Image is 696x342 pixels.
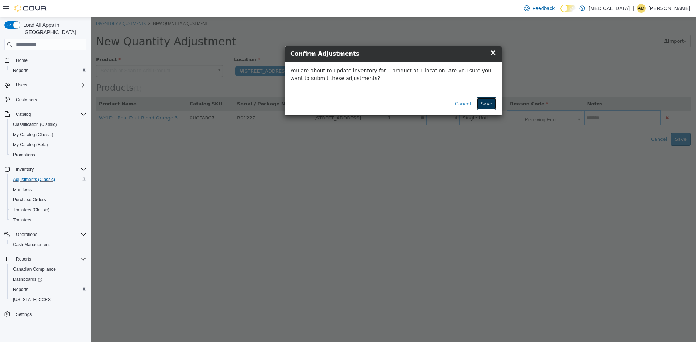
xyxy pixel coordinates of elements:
[1,80,89,90] button: Users
[13,276,42,282] span: Dashboards
[360,80,384,93] button: Cancel
[7,130,89,140] button: My Catalog (Classic)
[10,66,86,75] span: Reports
[560,12,561,13] span: Dark Mode
[10,240,86,249] span: Cash Management
[200,50,406,65] p: You are about to update inventory for 1 product at 1 location. Are you sure you want to submit th...
[13,165,86,174] span: Inventory
[399,31,406,40] span: ×
[13,95,86,104] span: Customers
[13,310,86,319] span: Settings
[7,174,89,185] button: Adjustments (Classic)
[16,256,31,262] span: Reports
[7,240,89,250] button: Cash Management
[13,242,50,248] span: Cash Management
[13,255,86,263] span: Reports
[649,4,690,13] p: [PERSON_NAME]
[13,142,48,148] span: My Catalog (Beta)
[10,216,34,224] a: Transfers
[560,5,576,12] input: Dark Mode
[4,52,86,338] nav: Complex example
[10,120,60,129] a: Classification (Classic)
[10,130,56,139] a: My Catalog (Classic)
[10,216,86,224] span: Transfers
[7,284,89,295] button: Reports
[10,295,86,304] span: Washington CCRS
[13,230,40,239] button: Operations
[521,1,558,16] a: Feedback
[13,122,57,127] span: Classification (Classic)
[10,275,86,284] span: Dashboards
[10,140,86,149] span: My Catalog (Beta)
[7,215,89,225] button: Transfers
[13,81,86,89] span: Users
[533,5,555,12] span: Feedback
[1,164,89,174] button: Inventory
[14,5,47,12] img: Cova
[10,195,49,204] a: Purchase Orders
[10,206,86,214] span: Transfers (Classic)
[13,68,28,73] span: Reports
[7,66,89,76] button: Reports
[13,132,53,138] span: My Catalog (Classic)
[13,152,35,158] span: Promotions
[13,207,49,213] span: Transfers (Classic)
[10,265,59,274] a: Canadian Compliance
[16,312,32,317] span: Settings
[10,265,86,274] span: Canadian Compliance
[7,195,89,205] button: Purchase Orders
[10,275,45,284] a: Dashboards
[10,151,38,159] a: Promotions
[13,230,86,239] span: Operations
[16,166,34,172] span: Inventory
[10,130,86,139] span: My Catalog (Classic)
[7,264,89,274] button: Canadian Compliance
[200,33,406,41] h4: Confirm Adjustments
[638,4,645,13] span: AM
[386,80,406,93] button: Save
[13,55,86,64] span: Home
[633,4,634,13] p: |
[16,111,31,117] span: Catalog
[10,285,86,294] span: Reports
[13,297,51,303] span: [US_STATE] CCRS
[13,81,30,89] button: Users
[1,309,89,320] button: Settings
[13,110,86,119] span: Catalog
[7,185,89,195] button: Manifests
[13,266,56,272] span: Canadian Compliance
[10,151,86,159] span: Promotions
[10,185,86,194] span: Manifests
[10,175,86,184] span: Adjustments (Classic)
[1,229,89,240] button: Operations
[13,165,37,174] button: Inventory
[10,185,34,194] a: Manifests
[13,110,34,119] button: Catalog
[7,150,89,160] button: Promotions
[7,119,89,130] button: Classification (Classic)
[7,295,89,305] button: [US_STATE] CCRS
[13,310,34,319] a: Settings
[7,205,89,215] button: Transfers (Classic)
[10,285,31,294] a: Reports
[637,4,646,13] div: Angus MacDonald
[13,197,46,203] span: Purchase Orders
[10,175,58,184] a: Adjustments (Classic)
[10,140,51,149] a: My Catalog (Beta)
[13,177,55,182] span: Adjustments (Classic)
[13,187,32,193] span: Manifests
[10,206,52,214] a: Transfers (Classic)
[16,97,37,103] span: Customers
[13,217,31,223] span: Transfers
[16,82,27,88] span: Users
[10,120,86,129] span: Classification (Classic)
[13,287,28,292] span: Reports
[13,255,34,263] button: Reports
[13,56,30,65] a: Home
[13,96,40,104] a: Customers
[589,4,630,13] p: [MEDICAL_DATA]
[1,94,89,105] button: Customers
[1,55,89,65] button: Home
[1,109,89,119] button: Catalog
[7,274,89,284] a: Dashboards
